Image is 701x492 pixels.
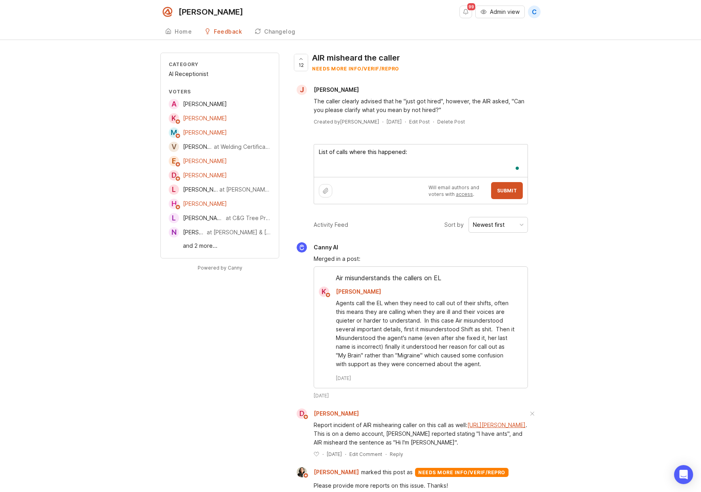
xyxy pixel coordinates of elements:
span: 12 [299,62,304,68]
span: C [532,7,537,17]
span: 99 [467,3,475,10]
img: member badge [175,176,181,182]
a: D[PERSON_NAME] [292,408,359,419]
img: member badge [175,133,181,139]
span: [PERSON_NAME] [183,215,227,221]
time: [DATE] [336,375,351,382]
a: [URL][PERSON_NAME] [467,422,526,428]
div: at Welding Certification Center [214,142,271,151]
div: Please provide more reports on this issue. Thanks! [314,481,528,490]
a: Ysabelle Eugenio[PERSON_NAME] [292,467,361,477]
div: Newest first [473,220,505,229]
div: L [169,213,179,223]
a: and 2 more... [183,241,271,250]
div: · [322,451,324,458]
div: Category [169,61,271,68]
div: A [169,99,179,109]
span: [PERSON_NAME] [183,101,227,107]
a: E[PERSON_NAME] [169,156,227,166]
a: Changelog [250,24,300,40]
img: member badge [175,204,181,210]
div: K [319,287,329,297]
a: D[PERSON_NAME] [169,170,227,180]
div: at C&G Tree Pros [226,214,271,222]
span: Sort by [444,220,464,229]
a: K[PERSON_NAME] [314,287,387,297]
div: Agents call the EL when they need to call out of their shifts, often this means they are calling ... [336,299,515,369]
button: Submit [491,182,523,199]
div: at [PERSON_NAME] & [PERSON_NAME], PLLC [207,228,271,237]
div: · [382,118,383,125]
img: member badge [303,414,309,420]
span: Submit [497,188,517,194]
p: Will email authors and voters with . [429,184,486,198]
div: · [433,118,434,125]
div: Home [175,29,192,34]
span: [PERSON_NAME] [183,129,227,136]
span: [PERSON_NAME] [183,186,227,193]
a: Home [160,24,196,40]
div: at [PERSON_NAME] Law [219,185,271,194]
span: [PERSON_NAME] [183,229,227,236]
a: A[PERSON_NAME] [169,99,227,109]
div: Edit Comment [349,451,382,458]
div: · [345,451,346,458]
a: V[PERSON_NAME]at Welding Certification Center [169,142,271,152]
div: V [169,142,179,152]
a: access [456,191,473,197]
span: Canny AI [314,244,338,251]
div: Created by [PERSON_NAME] [314,118,379,125]
textarea: To enrich screen reader interactions, please activate Accessibility in Grammarly extension settings [314,144,528,177]
div: L [169,184,179,195]
a: L[PERSON_NAME]at C&G Tree Pros [169,213,271,223]
img: member badge [175,119,181,125]
div: Merged in a post: [314,255,528,263]
div: [PERSON_NAME] [179,8,243,16]
span: Admin view [490,8,520,16]
span: [PERSON_NAME] [314,468,359,477]
span: marked this post as [361,468,413,477]
span: [PERSON_NAME] [336,288,381,295]
button: C [528,6,541,18]
span: [PERSON_NAME] [314,410,359,417]
div: needs more info/verif/repro [312,65,400,72]
a: N[PERSON_NAME]at [PERSON_NAME] & [PERSON_NAME], PLLC [169,227,271,237]
a: H[PERSON_NAME] [169,199,227,209]
div: Delete Post [437,118,465,125]
div: K [169,113,179,123]
img: member badge [325,292,331,298]
div: AI Receptionist [169,70,271,78]
button: Admin view [475,6,525,18]
button: 12 [294,54,308,71]
img: member badge [175,161,181,167]
span: [PERSON_NAME] [183,115,227,122]
div: Activity Feed [314,220,348,229]
div: AIR misheard the caller [312,52,400,63]
div: M [169,127,179,138]
div: · [385,451,387,458]
div: E [169,156,179,166]
div: Open Intercom Messenger [674,465,693,484]
div: Air misunderstands the callers on EL [314,273,528,287]
div: Report incident of AIR mishearing caller on this call as well: . This is on a demo account, [PERS... [314,421,528,447]
time: [DATE] [387,119,402,125]
img: Canny AI [297,242,307,253]
span: [PERSON_NAME] [183,158,227,164]
span: [PERSON_NAME] [183,143,227,150]
img: Smith.ai logo [160,5,175,19]
div: Voters [169,88,271,95]
button: Notifications [459,6,472,18]
a: M[PERSON_NAME] [169,127,227,138]
div: Reply [390,451,403,458]
div: J [297,85,307,95]
div: N [169,227,179,237]
a: K[PERSON_NAME] [169,113,227,123]
div: H [169,199,179,209]
div: · [405,118,406,125]
div: Changelog [264,29,295,34]
a: Feedback [200,24,247,40]
a: Powered by Canny [196,263,244,272]
img: Ysabelle Eugenio [297,467,307,477]
div: D [169,170,179,180]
